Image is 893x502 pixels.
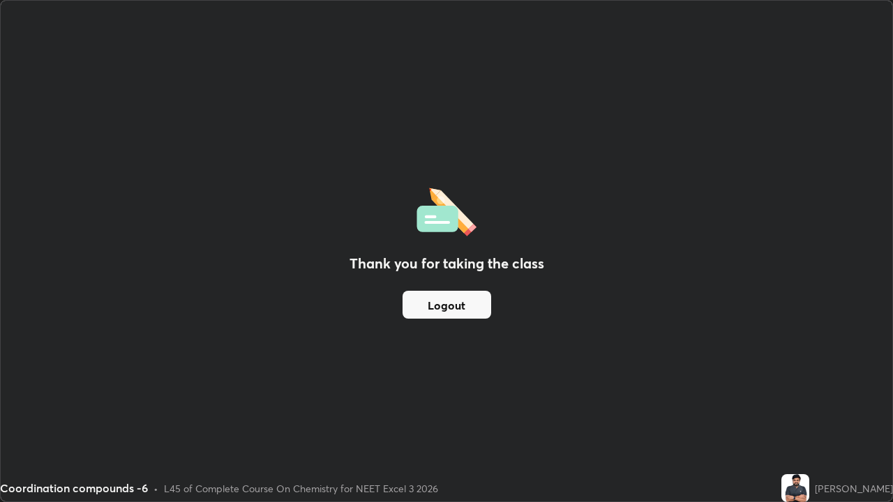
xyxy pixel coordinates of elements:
[781,474,809,502] img: b678fab11c8e479983cbcbbb2042349f.jpg
[153,481,158,496] div: •
[417,183,476,236] img: offlineFeedback.1438e8b3.svg
[403,291,491,319] button: Logout
[350,253,544,274] h2: Thank you for taking the class
[164,481,438,496] div: L45 of Complete Course On Chemistry for NEET Excel 3 2026
[815,481,893,496] div: [PERSON_NAME]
